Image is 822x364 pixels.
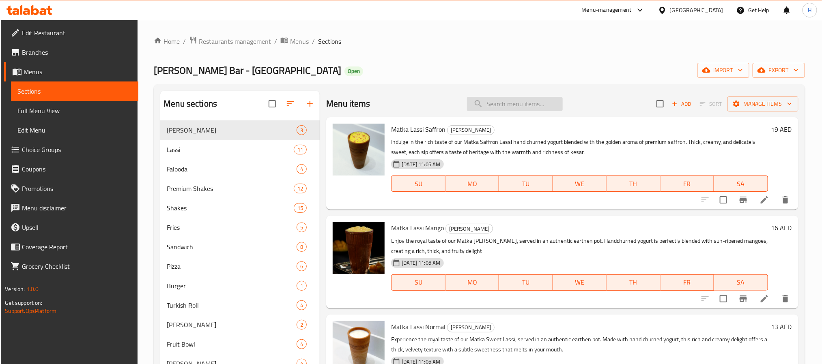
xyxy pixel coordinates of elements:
button: TU [499,274,553,291]
span: Coupons [22,164,131,174]
div: items [297,261,307,271]
span: [PERSON_NAME] [167,125,297,135]
a: Home [154,36,180,46]
span: Sort sections [281,94,300,113]
span: Sections [318,36,341,46]
span: H [808,6,811,15]
a: Edit menu item [760,195,769,205]
div: items [297,223,307,232]
span: Fries [167,223,297,232]
span: 5 [297,224,306,231]
span: Branches [22,47,131,57]
div: items [294,145,307,154]
div: Matka Lassi [167,125,297,135]
span: SU [395,276,442,288]
span: TU [502,276,549,288]
li: / [183,36,186,46]
span: Select to update [715,191,732,208]
div: Premium Shakes12 [160,179,320,198]
span: WE [556,178,603,190]
span: Select all sections [264,95,281,112]
span: Sections [17,86,131,96]
span: Falooda [167,164,297,174]
a: Support.OpsPlatform [5,306,56,316]
span: Pizza [167,261,297,271]
a: Upsell [4,218,138,237]
span: Menu disclaimer [22,203,131,213]
a: Menu disclaimer [4,198,138,218]
button: MO [445,274,499,291]
a: Coupons [4,159,138,179]
span: 6 [297,263,306,270]
div: items [297,125,307,135]
span: Select to update [715,290,732,307]
h2: Menu sections [164,98,217,110]
span: Select section first [695,98,727,110]
button: delete [776,190,795,210]
p: Experience the royal taste of our Matka Sweet Lassi, served in an authentic earthen pot. Made wit... [391,334,768,355]
span: MO [449,276,496,288]
span: Edit Restaurant [22,28,131,38]
span: Menus [24,67,131,77]
a: Grocery Checklist [4,257,138,276]
div: [PERSON_NAME]3 [160,120,320,140]
div: items [297,164,307,174]
span: 4 [297,340,306,348]
span: SA [717,178,764,190]
span: [PERSON_NAME] Bar - [GEOGRAPHIC_DATA] [154,61,341,79]
button: SA [714,176,768,192]
span: Manage items [734,99,792,109]
a: Edit menu item [760,294,769,304]
div: Turkish Roll4 [160,295,320,315]
h6: 16 AED [771,222,792,233]
span: Menus [290,36,309,46]
button: import [697,63,749,78]
div: items [294,203,307,213]
span: 11 [294,146,306,154]
button: SU [391,176,445,192]
a: Promotions [4,179,138,198]
div: Lassi [167,145,294,154]
span: Restaurants management [199,36,271,46]
span: TH [610,178,657,190]
div: Fries5 [160,218,320,237]
input: search [467,97,563,111]
a: Branches [4,43,138,62]
button: WE [553,176,607,192]
span: [PERSON_NAME] [448,125,494,135]
div: Sandwich [167,242,297,252]
span: Matka Lassi Mango [391,222,444,234]
div: Sandwich8 [160,237,320,257]
button: TU [499,176,553,192]
span: 4 [297,165,306,173]
button: Add [669,98,695,110]
span: Edit Menu [17,125,131,135]
a: Choice Groups [4,140,138,159]
a: Coverage Report [4,237,138,257]
nav: breadcrumb [154,36,805,47]
span: Premium Shakes [167,184,294,193]
div: Open [344,66,363,76]
span: import [704,65,743,75]
span: 12 [294,185,306,193]
span: Add item [669,98,695,110]
a: Menus [4,62,138,81]
button: export [753,63,805,78]
button: Branch-specific-item [734,289,753,308]
span: 3 [297,126,306,134]
span: Burger [167,281,297,291]
span: Select section [652,95,669,112]
div: [GEOGRAPHIC_DATA] [670,6,723,15]
a: Restaurants management [189,36,271,47]
span: WE [556,276,603,288]
span: TU [502,178,549,190]
span: 1.0.0 [26,284,39,294]
a: Edit Menu [11,120,138,140]
p: Indulge in the rich taste of our Matka Saffron Lassi hand churned yogurt blended with the golden ... [391,137,768,157]
span: [PERSON_NAME] [167,320,297,330]
h2: Menu items [326,98,370,110]
div: Shakes [167,203,294,213]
